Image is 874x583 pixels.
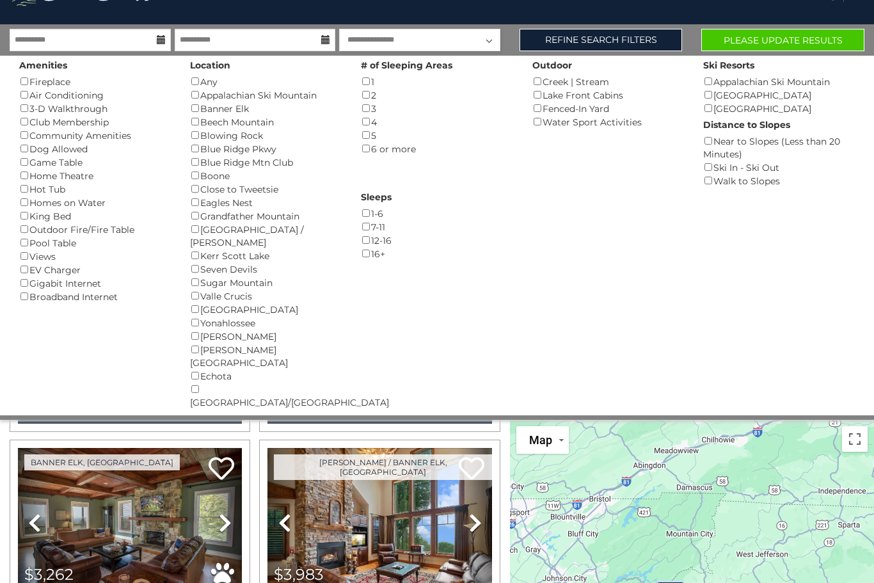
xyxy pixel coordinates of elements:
div: 16+ [361,247,512,260]
div: Appalachian Ski Mountain [703,75,855,88]
div: 1 [361,75,512,88]
button: Toggle fullscreen view [842,426,868,452]
div: Close to Tweetsie [190,182,342,196]
div: Seven Devils [190,262,342,276]
a: Refine Search Filters [520,29,683,51]
div: Broadband Internet [19,290,171,303]
div: Valle Crucis [190,289,342,303]
div: Sugar Mountain [190,276,342,289]
div: Blue Ridge Pkwy [190,142,342,156]
div: Dog Allowed [19,142,171,156]
div: Kerr Scott Lake [190,249,342,262]
label: Ski Resorts [703,59,754,72]
div: 5 [361,129,512,142]
div: EV Charger [19,263,171,276]
div: Any [190,75,342,88]
div: Blue Ridge Mtn Club [190,156,342,169]
label: Location [190,59,230,72]
div: 2 [361,88,512,102]
div: Yonahlossee [190,316,342,330]
div: Home Theatre [19,169,171,182]
div: [GEOGRAPHIC_DATA] [703,88,855,102]
div: Community Amenities [19,129,171,142]
div: Fenced-In Yard [532,102,684,115]
div: Walk to Slopes [703,174,855,188]
button: Change map style [516,426,569,454]
div: 3-D Walkthrough [19,102,171,115]
div: [GEOGRAPHIC_DATA] [703,102,855,115]
div: Ski In - Ski Out [703,161,855,174]
div: [PERSON_NAME][GEOGRAPHIC_DATA] [190,343,342,369]
div: Game Table [19,156,171,169]
div: Fireplace [19,75,171,88]
div: King Bed [19,209,171,223]
div: 7-11 [361,220,512,234]
div: Club Membership [19,115,171,129]
div: Gigabit Internet [19,276,171,290]
div: Near to Slopes (Less than 20 Minutes) [703,134,855,161]
div: Views [19,250,171,263]
div: 12-16 [361,234,512,247]
div: Beech Mountain [190,115,342,129]
div: Eagles Nest [190,196,342,209]
div: [GEOGRAPHIC_DATA] [190,303,342,316]
div: [GEOGRAPHIC_DATA]/[GEOGRAPHIC_DATA] [190,383,342,409]
label: Distance to Slopes [703,118,790,131]
a: Banner Elk, [GEOGRAPHIC_DATA] [24,454,180,470]
div: Lake Front Cabins [532,88,684,102]
div: Echota [190,369,342,383]
div: Hot Tub [19,182,171,196]
label: Sleeps [361,191,392,204]
div: Banner Elk [190,102,342,115]
div: Outdoor Fire/Fire Table [19,223,171,236]
label: Amenities [19,59,67,72]
div: [GEOGRAPHIC_DATA] / [PERSON_NAME] [190,223,342,249]
label: # of Sleeping Areas [361,59,452,72]
div: Grandfather Mountain [190,209,342,223]
label: Outdoor [532,59,572,72]
div: Homes on Water [19,196,171,209]
div: Blowing Rock [190,129,342,142]
div: 1-6 [361,207,512,220]
span: Map [529,433,552,447]
button: Please Update Results [701,29,864,51]
a: [PERSON_NAME] / Banner Elk, [GEOGRAPHIC_DATA] [274,454,491,480]
a: Add to favorites [209,456,234,483]
div: Boone [190,169,342,182]
div: [PERSON_NAME] [190,330,342,343]
div: 4 [361,115,512,129]
div: Water Sport Activities [532,115,684,129]
div: Appalachian Ski Mountain [190,88,342,102]
div: 6 or more [361,142,512,156]
div: 3 [361,102,512,115]
div: Creek | Stream [532,75,684,88]
div: Air Conditioning [19,88,171,102]
div: Pool Table [19,236,171,250]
